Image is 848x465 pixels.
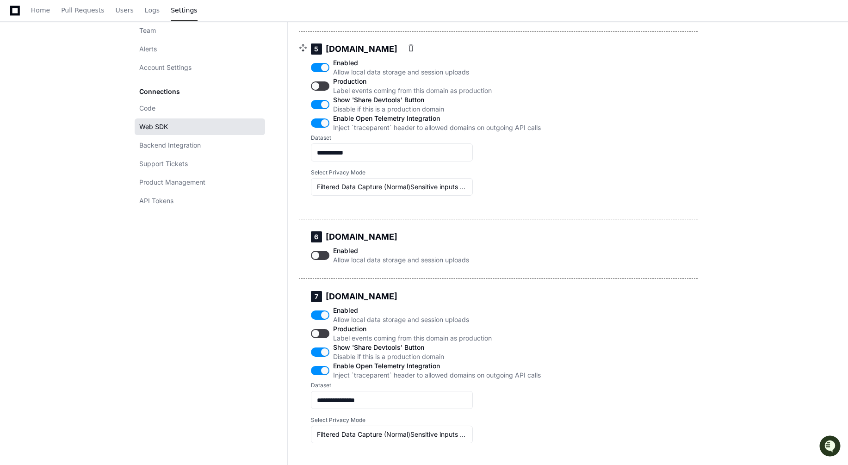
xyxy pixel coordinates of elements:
[333,361,541,371] span: Enable Open Telemetry Integration
[135,155,265,172] a: Support Tickets
[135,100,265,117] a: Code
[311,169,541,176] label: Select Privacy Mode
[311,382,541,389] label: Dataset
[333,114,541,123] span: Enable Open Telemetry Integration
[135,192,265,209] a: API Tokens
[139,196,173,205] span: API Tokens
[139,44,157,54] span: Alerts
[139,122,168,131] span: Web SDK
[311,134,541,142] label: Dataset
[333,334,541,343] span: Label events coming from this domain as production
[333,315,541,324] span: Allow local data storage and session uploads
[9,9,28,28] img: PlayerZero
[333,343,541,352] span: Show 'Share Devtools' Button
[311,291,322,302] div: 7
[333,58,541,68] span: Enabled
[818,434,843,459] iframe: Open customer support
[311,231,322,242] div: 6
[333,77,541,86] span: Production
[65,97,112,104] a: Powered byPylon
[31,69,152,78] div: Start new chat
[139,104,155,113] span: Code
[139,141,201,150] span: Backend Integration
[311,231,469,242] h5: [DOMAIN_NAME]
[9,37,168,52] div: Welcome
[61,7,104,13] span: Pull Requests
[135,174,265,191] a: Product Management
[333,324,541,334] span: Production
[135,22,265,39] a: Team
[333,371,541,380] span: Inject `traceparent` header to allowed domains on outgoing API calls
[139,178,205,187] span: Product Management
[31,78,117,86] div: We're available if you need us!
[333,306,541,315] span: Enabled
[333,105,541,114] span: Disable if this is a production domain
[9,69,26,86] img: 1756235613930-3d25f9e4-fa56-45dd-b3ad-e072dfbd1548
[139,26,156,35] span: Team
[333,86,541,95] span: Label events coming from this domain as production
[333,246,469,255] span: Enabled
[92,97,112,104] span: Pylon
[333,68,541,77] span: Allow local data storage and session uploads
[311,43,322,55] div: 5
[311,416,541,424] label: Select Privacy Mode
[333,255,469,265] span: Allow local data storage and session uploads
[139,63,192,72] span: Account Settings
[333,352,541,361] span: Disable if this is a production domain
[135,59,265,76] a: Account Settings
[333,123,541,132] span: Inject `traceparent` header to allowed domains on outgoing API calls
[135,118,265,135] a: Web SDK
[135,41,265,57] a: Alerts
[116,7,134,13] span: Users
[139,159,188,168] span: Support Tickets
[333,95,541,105] span: Show 'Share Devtools' Button
[145,7,160,13] span: Logs
[157,72,168,83] button: Start new chat
[171,7,197,13] span: Settings
[311,291,541,302] h5: [DOMAIN_NAME]
[311,43,541,55] h5: [DOMAIN_NAME]
[135,137,265,154] a: Backend Integration
[31,7,50,13] span: Home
